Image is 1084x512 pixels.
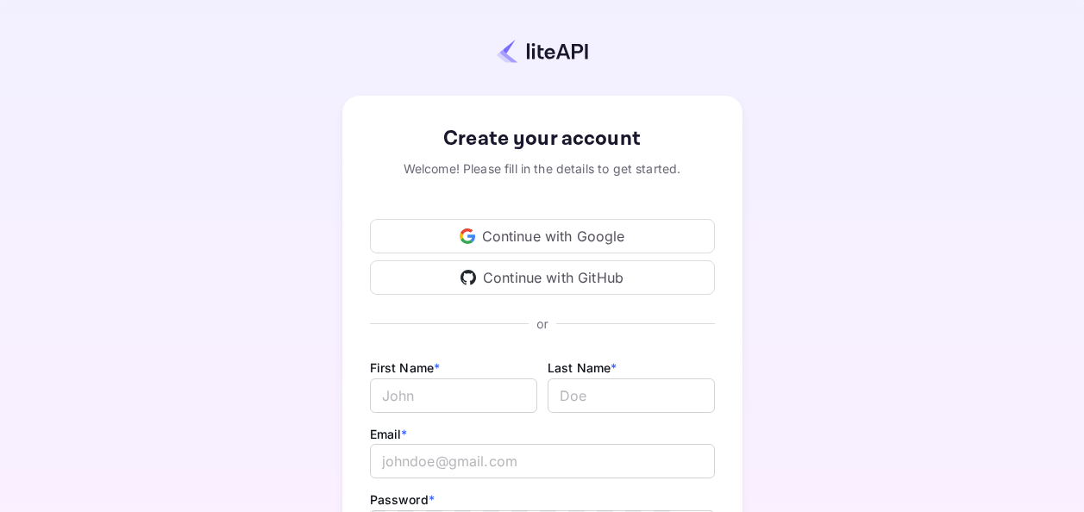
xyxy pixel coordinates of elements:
[370,492,435,507] label: Password
[548,360,617,375] label: Last Name
[370,360,441,375] label: First Name
[370,159,715,178] div: Welcome! Please fill in the details to get started.
[497,39,588,64] img: liteapi
[370,427,408,441] label: Email
[370,260,715,295] div: Continue with GitHub
[370,378,537,413] input: John
[370,444,715,478] input: johndoe@gmail.com
[370,219,715,253] div: Continue with Google
[548,378,715,413] input: Doe
[370,123,715,154] div: Create your account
